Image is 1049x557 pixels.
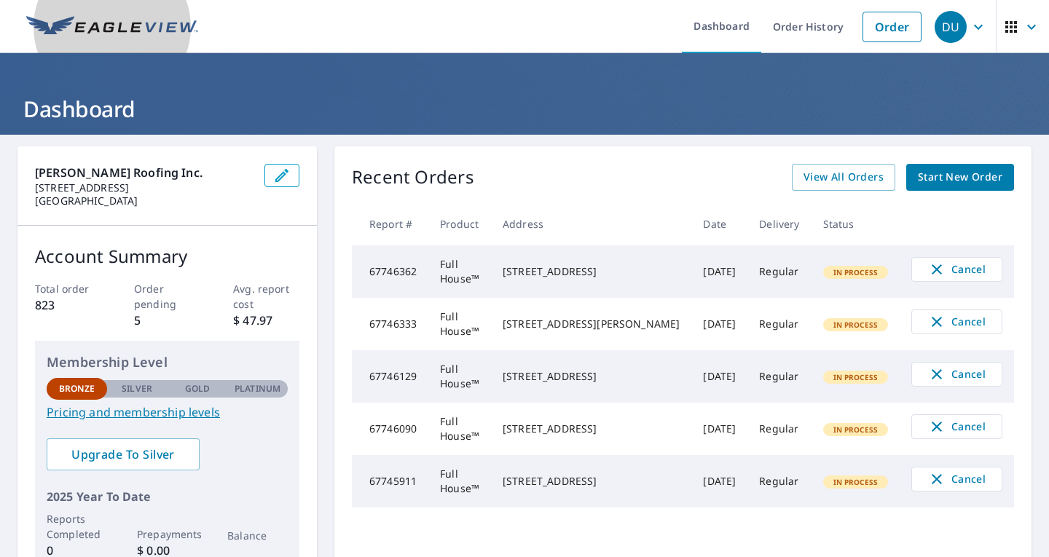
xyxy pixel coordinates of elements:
[491,202,691,245] th: Address
[35,194,253,208] p: [GEOGRAPHIC_DATA]
[26,16,198,38] img: EV Logo
[35,243,299,269] p: Account Summary
[428,403,491,455] td: Full House™
[428,298,491,350] td: Full House™
[35,296,101,314] p: 823
[918,168,1002,186] span: Start New Order
[825,477,887,487] span: In Process
[906,164,1014,191] a: Start New Order
[35,181,253,194] p: [STREET_ADDRESS]
[747,455,811,507] td: Regular
[233,281,299,312] p: Avg. report cost
[691,350,747,403] td: [DATE]
[503,474,680,489] div: [STREET_ADDRESS]
[927,366,987,383] span: Cancel
[352,455,428,507] td: 67745911
[503,264,680,279] div: [STREET_ADDRESS]
[792,164,895,191] a: View All Orders
[47,511,107,542] p: Reports Completed
[235,382,280,395] p: Platinum
[691,202,747,245] th: Date
[927,418,987,435] span: Cancel
[825,372,887,382] span: In Process
[503,317,680,331] div: [STREET_ADDRESS][PERSON_NAME]
[911,414,1002,439] button: Cancel
[863,12,922,42] a: Order
[911,309,1002,334] button: Cancel
[503,422,680,436] div: [STREET_ADDRESS]
[812,202,900,245] th: Status
[134,312,200,329] p: 5
[747,298,811,350] td: Regular
[59,382,95,395] p: Bronze
[927,470,987,488] span: Cancel
[122,382,152,395] p: Silver
[691,455,747,507] td: [DATE]
[227,528,288,543] p: Balance
[747,245,811,298] td: Regular
[134,281,200,312] p: Order pending
[352,164,474,191] p: Recent Orders
[428,455,491,507] td: Full House™
[233,312,299,329] p: $ 47.97
[747,202,811,245] th: Delivery
[927,261,987,278] span: Cancel
[352,298,428,350] td: 67746333
[935,11,967,43] div: DU
[825,267,887,277] span: In Process
[428,202,491,245] th: Product
[927,313,987,331] span: Cancel
[825,320,887,330] span: In Process
[185,382,210,395] p: Gold
[747,403,811,455] td: Regular
[47,352,288,372] p: Membership Level
[35,164,253,181] p: [PERSON_NAME] Roofing Inc.
[352,245,428,298] td: 67746362
[47,488,288,505] p: 2025 Year To Date
[747,350,811,403] td: Regular
[47,403,288,421] a: Pricing and membership levels
[804,168,884,186] span: View All Orders
[911,257,1002,282] button: Cancel
[428,350,491,403] td: Full House™
[58,446,188,462] span: Upgrade To Silver
[911,467,1002,491] button: Cancel
[352,350,428,403] td: 67746129
[825,424,887,435] span: In Process
[352,202,428,245] th: Report #
[691,298,747,350] td: [DATE]
[137,526,197,542] p: Prepayments
[911,362,1002,387] button: Cancel
[47,438,200,470] a: Upgrade To Silver
[691,403,747,455] td: [DATE]
[17,94,1032,124] h1: Dashboard
[428,245,491,298] td: Full House™
[35,281,101,296] p: Total order
[691,245,747,298] td: [DATE]
[352,403,428,455] td: 67746090
[503,369,680,384] div: [STREET_ADDRESS]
